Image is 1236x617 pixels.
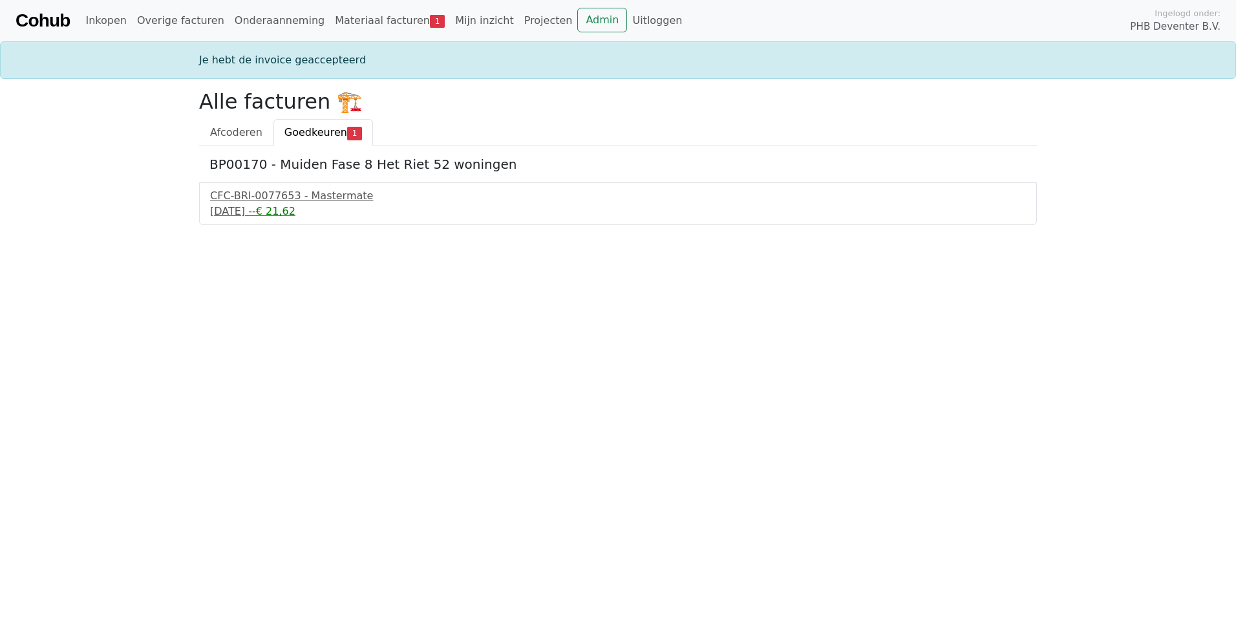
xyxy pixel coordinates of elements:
[627,8,687,34] a: Uitloggen
[199,119,273,146] a: Afcoderen
[80,8,131,34] a: Inkopen
[191,52,1045,68] div: Je hebt de invoice geaccepteerd
[1130,19,1220,34] span: PHB Deventer B.V.
[210,188,1026,204] div: CFC-BRI-0077653 - Mastermate
[1155,7,1220,19] span: Ingelogd onder:
[430,15,445,28] span: 1
[229,8,330,34] a: Onderaanneming
[132,8,229,34] a: Overige facturen
[284,126,347,138] span: Goedkeuren
[210,204,1026,219] div: [DATE] -
[199,89,1037,114] h2: Alle facturen 🏗️
[330,8,450,34] a: Materiaal facturen1
[252,205,295,217] span: -€ 21,62
[519,8,578,34] a: Projecten
[210,126,262,138] span: Afcoderen
[273,119,373,146] a: Goedkeuren1
[347,127,362,140] span: 1
[16,5,70,36] a: Cohub
[210,188,1026,219] a: CFC-BRI-0077653 - Mastermate[DATE] --€ 21,62
[450,8,519,34] a: Mijn inzicht
[577,8,627,32] a: Admin
[209,157,1027,172] h5: BP00170 - Muiden Fase 8 Het Riet 52 woningen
